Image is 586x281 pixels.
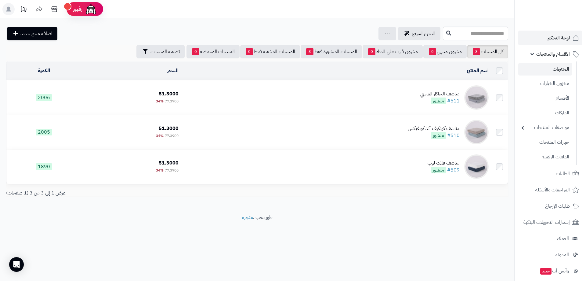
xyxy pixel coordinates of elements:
[464,85,489,110] img: مناشف الجاكار الماسي
[544,5,580,17] img: logo-2.png
[368,48,375,55] span: 0
[240,45,300,58] a: المنتجات المخفية فقط0
[186,45,240,58] a: المنتجات المخفضة0
[518,199,582,213] a: طلبات الإرجاع
[167,67,179,74] a: السعر
[363,45,423,58] a: مخزون قارب على النفاذ0
[473,48,480,55] span: 3
[420,91,460,98] div: مناشف الجاكار الماسي
[306,48,313,55] span: 3
[165,168,179,173] span: 77.3900
[9,257,24,272] div: Open Intercom Messenger
[156,168,164,173] span: 34%
[518,106,572,120] a: الماركات
[518,247,582,262] a: المدونة
[467,67,489,74] a: اسم المنتج
[518,77,572,90] a: مخزون الخيارات
[518,136,572,149] a: خيارات المنتجات
[246,48,253,55] span: 0
[36,94,52,101] span: 2006
[540,267,569,275] span: وآتس آب
[540,268,552,275] span: جديد
[242,214,253,221] a: متجرة
[159,125,179,132] span: 51.3000
[518,92,572,105] a: الأقسام
[518,215,582,230] a: إشعارات التحويلات البنكية
[136,45,185,58] button: تصفية المنتجات
[38,67,50,74] a: الكمية
[518,166,582,181] a: الطلبات
[431,167,446,173] span: منشور
[412,30,436,37] span: التحرير لسريع
[431,98,446,104] span: منشور
[464,120,489,144] img: مناشف كونكيف أند كونفيكس
[429,48,436,55] span: 0
[548,34,570,42] span: لوحة التحكم
[518,264,582,278] a: وآتس آبجديد
[165,133,179,139] span: 77.3900
[73,6,82,13] span: رفيق
[447,166,460,174] a: #509
[20,30,52,37] span: اضافة منتج جديد
[301,45,362,58] a: المنتجات المنشورة فقط3
[159,90,179,98] span: 51.3000
[85,3,97,15] img: ai-face.png
[518,231,582,246] a: العملاء
[2,190,257,197] div: عرض 1 إلى 3 من 3 (1 صفحات)
[555,250,569,259] span: المدونة
[518,183,582,197] a: المراجعات والأسئلة
[428,160,460,167] div: مناشف فلات لوب
[7,27,57,40] a: اضافة منتج جديد
[156,98,164,104] span: 34%
[431,132,446,139] span: منشور
[467,45,508,58] a: كل المنتجات3
[536,50,570,58] span: الأقسام والمنتجات
[156,133,164,139] span: 34%
[192,48,199,55] span: 0
[556,169,570,178] span: الطلبات
[518,150,572,164] a: الملفات الرقمية
[464,154,489,179] img: مناشف فلات لوب
[423,45,467,58] a: مخزون منتهي0
[557,234,569,243] span: العملاء
[535,186,570,194] span: المراجعات والأسئلة
[518,121,572,134] a: مواصفات المنتجات
[523,218,570,227] span: إشعارات التحويلات البنكية
[408,125,460,132] div: مناشف كونكيف أند كونفيكس
[447,132,460,139] a: #510
[447,97,460,105] a: #511
[16,3,31,17] a: تحديثات المنصة
[36,129,52,135] span: 2005
[545,202,570,210] span: طلبات الإرجاع
[150,48,180,55] span: تصفية المنتجات
[159,159,179,167] span: 51.3000
[165,98,179,104] span: 77.3900
[518,63,572,76] a: المنتجات
[36,163,52,170] span: 1890
[398,27,440,40] a: التحرير لسريع
[518,31,582,45] a: لوحة التحكم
